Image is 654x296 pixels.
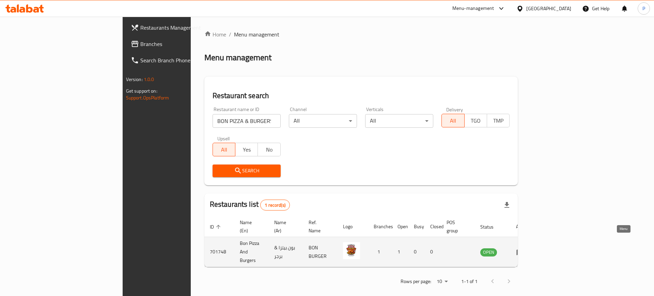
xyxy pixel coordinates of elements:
span: Branches [140,40,227,48]
span: Get support on: [126,87,157,95]
span: POS group [447,218,467,235]
span: Yes [238,145,255,155]
button: No [258,143,280,156]
div: Export file [499,197,515,213]
span: TGO [467,116,484,126]
div: Menu-management [452,4,494,13]
td: BON BURGER [303,237,338,267]
th: Action [511,216,534,237]
h2: Restaurant search [213,91,510,101]
td: Bon Pizza And Burgers [234,237,269,267]
span: P [642,5,645,12]
a: Support.OpsPlatform [126,93,169,102]
th: Busy [408,216,425,237]
span: TMP [490,116,507,126]
nav: breadcrumb [204,30,518,38]
button: Yes [235,143,258,156]
span: Ref. Name [309,218,329,235]
div: Rows per page: [434,277,450,287]
table: enhanced table [204,216,534,267]
span: Name (Ar) [274,218,295,235]
button: All [441,114,464,127]
span: Status [480,223,502,231]
h2: Menu management [204,52,271,63]
th: Closed [425,216,441,237]
td: 0 [408,237,425,267]
td: بون بيتزا & برجر [269,237,303,267]
button: Search [213,165,281,177]
input: Search for restaurant name or ID.. [213,114,281,128]
button: TGO [464,114,487,127]
td: 0 [425,237,441,267]
th: Branches [368,216,392,237]
span: Restaurants Management [140,24,227,32]
a: Search Branch Phone [125,52,232,68]
span: ID [210,223,223,231]
div: Total records count [260,200,290,211]
th: Logo [338,216,368,237]
h2: Restaurants list [210,199,290,211]
th: Open [392,216,408,237]
span: OPEN [480,248,497,256]
label: Upsell [217,136,230,141]
td: 1 [392,237,408,267]
p: Rows per page: [401,277,431,286]
span: Menu management [234,30,279,38]
span: All [216,145,233,155]
div: All [289,114,357,128]
span: Search Branch Phone [140,56,227,64]
div: [GEOGRAPHIC_DATA] [526,5,571,12]
button: All [213,143,235,156]
span: 1 record(s) [261,202,290,208]
span: Name (En) [240,218,261,235]
label: Delivery [446,107,463,112]
span: All [445,116,462,126]
span: Version: [126,75,143,84]
span: No [261,145,278,155]
td: 1 [368,237,392,267]
span: 1.0.0 [144,75,154,84]
p: 1-1 of 1 [461,277,478,286]
a: Restaurants Management [125,19,232,36]
div: All [365,114,433,128]
button: TMP [487,114,510,127]
span: Search [218,167,275,175]
a: Branches [125,36,232,52]
img: Bon Pizza And Burgers [343,242,360,259]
